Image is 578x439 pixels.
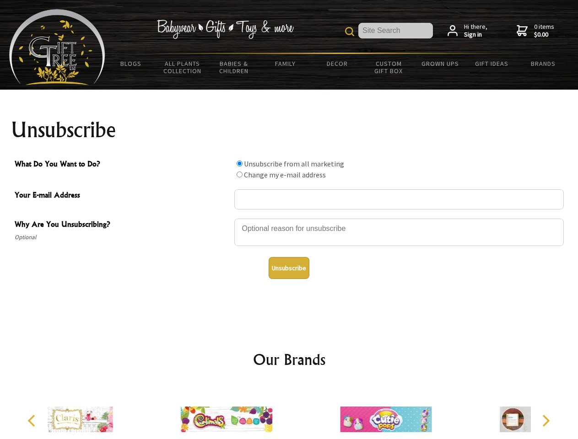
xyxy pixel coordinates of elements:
[466,54,518,73] a: Gift Ideas
[157,54,209,80] a: All Plants Collection
[237,161,243,166] input: What Do You Want to Do?
[363,54,415,80] a: Custom Gift Box
[237,171,243,177] input: What Do You Want to Do?
[534,22,554,39] span: 0 items
[269,257,309,279] button: Unsubscribe
[234,219,564,246] textarea: Why Are You Unsubscribing?
[208,54,260,80] a: Babies & Children
[15,189,230,203] span: Your E-mail Address
[157,20,294,39] img: Babywear - Gifts - Toys & more
[244,170,326,179] label: Change my e-mail address
[234,189,564,209] input: Your E-mail Address
[244,159,344,168] label: Unsubscribe from all marketing
[9,9,105,85] img: Babyware - Gifts - Toys and more...
[448,23,487,39] a: Hi there,Sign in
[23,411,43,431] button: Previous
[517,23,554,39] a: 0 items$0.00
[534,31,554,39] strong: $0.00
[464,31,487,39] strong: Sign in
[15,158,230,171] span: What Do You Want to Do?
[535,411,556,431] button: Next
[260,54,312,73] a: Family
[414,54,466,73] a: Grown Ups
[105,54,157,73] a: BLOGS
[358,23,433,38] input: Site Search
[518,54,569,73] a: Brands
[311,54,363,73] a: Decor
[464,23,487,39] span: Hi there,
[345,27,354,36] img: product search
[15,219,230,232] span: Why Are You Unsubscribing?
[11,119,567,141] h1: Unsubscribe
[18,348,560,370] h2: Our Brands
[15,232,230,243] span: Optional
